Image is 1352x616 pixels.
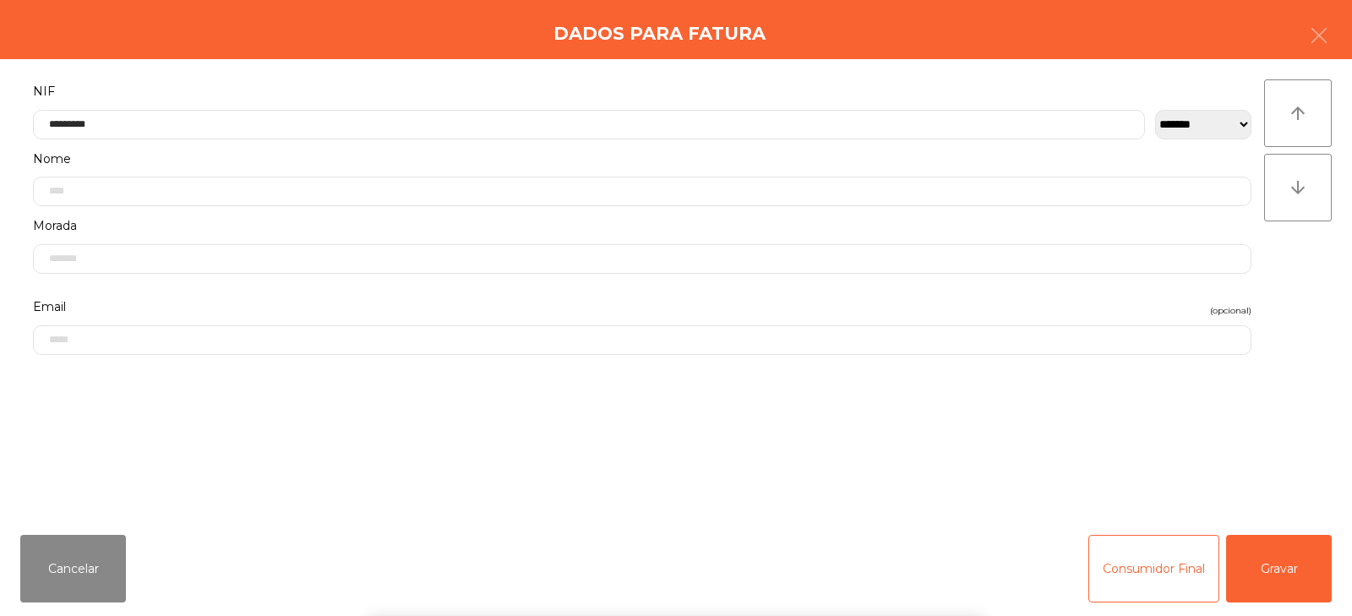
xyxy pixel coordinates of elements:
[33,296,66,319] span: Email
[33,148,71,171] span: Nome
[33,215,77,237] span: Morada
[1288,177,1308,198] i: arrow_downward
[553,21,766,46] h4: Dados para Fatura
[1264,154,1332,221] button: arrow_downward
[1264,79,1332,147] button: arrow_upward
[1288,103,1308,123] i: arrow_upward
[33,80,55,103] span: NIF
[1210,303,1251,319] span: (opcional)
